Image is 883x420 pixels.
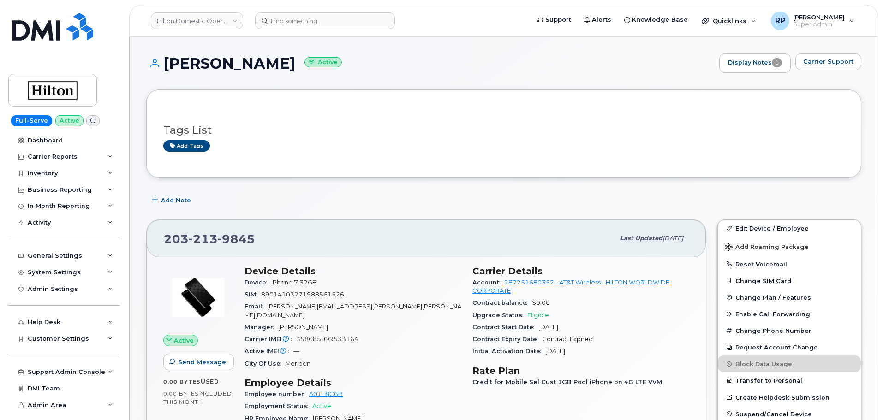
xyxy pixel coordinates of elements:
button: Carrier Support [795,53,861,70]
span: Suspend/Cancel Device [735,410,812,417]
span: Eligible [527,312,549,319]
span: Meriden [286,360,310,367]
small: Active [304,57,342,68]
a: Edit Device / Employee [718,220,861,237]
span: Enable Call Forwarding [735,311,810,318]
span: [DATE] [538,324,558,331]
span: Employee number [245,390,309,397]
button: Change SIM Card [718,272,861,289]
span: — [293,348,299,355]
span: 0.00 Bytes [163,379,201,385]
span: Send Message [178,358,226,367]
a: Display Notes1 [719,53,791,73]
button: Change Phone Number [718,322,861,339]
span: 89014103271988561526 [261,291,344,298]
span: 9845 [218,232,255,246]
h3: Carrier Details [472,266,689,277]
img: image20231002-3703462-p7zgru.jpeg [171,270,226,325]
span: included this month [163,390,232,405]
a: Create Helpdesk Submission [718,389,861,406]
span: [PERSON_NAME] [278,324,328,331]
h3: Tags List [163,124,844,136]
button: Add Note [146,192,199,208]
span: Active [174,336,194,345]
span: Upgrade Status [472,312,527,319]
span: 0.00 Bytes [163,390,198,397]
span: Contract Start Date [472,324,538,331]
span: Add Roaming Package [725,243,809,252]
span: 358685099533164 [296,336,358,343]
span: Account [472,279,504,286]
span: Change Plan / Features [735,294,811,301]
span: [DATE] [662,235,683,242]
span: iPhone 7 32GB [271,279,317,286]
span: Employment Status [245,402,312,409]
span: [DATE] [545,348,565,355]
span: SIM [245,291,261,298]
h1: [PERSON_NAME] [146,55,715,71]
a: A01F8C6B [309,390,343,397]
span: $0.00 [532,299,550,306]
button: Add Roaming Package [718,237,861,256]
span: Contract balance [472,299,532,306]
span: Contract Expiry Date [472,336,542,343]
span: Active [312,402,331,409]
h3: Employee Details [245,377,461,388]
button: Transfer to Personal [718,372,861,389]
button: Block Data Usage [718,355,861,372]
span: Contract Expired [542,336,593,343]
span: Carrier Support [803,57,853,66]
button: Send Message [163,354,234,370]
span: [PERSON_NAME][EMAIL_ADDRESS][PERSON_NAME][PERSON_NAME][DOMAIN_NAME] [245,303,461,318]
span: Email [245,303,267,310]
button: Request Account Change [718,339,861,355]
span: Device [245,279,271,286]
span: Active IMEI [245,348,293,355]
span: 1 [772,58,782,67]
span: Manager [245,324,278,331]
a: Add tags [163,140,210,152]
span: Add Note [161,196,191,205]
span: Initial Activation Date [472,348,545,355]
button: Change Plan / Features [718,289,861,306]
span: City Of Use [245,360,286,367]
span: 213 [189,232,218,246]
a: 287251680352 - AT&T Wireless - HILTON WORLDWIDE CORPORATE [472,279,669,294]
span: Last updated [620,235,662,242]
span: Credit for Mobile Sel Cust 1GB Pool iPhone on 4G LTE VVM [472,379,667,385]
h3: Rate Plan [472,365,689,376]
button: Enable Call Forwarding [718,306,861,322]
button: Reset Voicemail [718,256,861,272]
span: 203 [164,232,255,246]
span: Carrier IMEI [245,336,296,343]
iframe: Messenger Launcher [843,380,876,413]
h3: Device Details [245,266,461,277]
span: used [201,378,219,385]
